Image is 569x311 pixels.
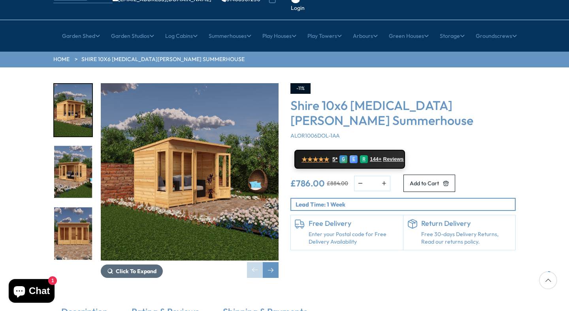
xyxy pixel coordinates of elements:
a: Arbours [353,26,378,46]
span: Reviews [383,156,404,162]
span: Click To Expand [116,268,156,275]
a: Shire 10x6 [MEDICAL_DATA][PERSON_NAME] Summerhouse [81,56,245,63]
a: Garden Shed [62,26,100,46]
span: Add to Cart [410,181,439,186]
div: 3 / 10 [53,207,93,261]
a: Green Houses [389,26,429,46]
span: ★★★★★ [301,156,329,163]
a: Log Cabins [165,26,198,46]
a: Groundscrews [476,26,517,46]
a: Play Towers [307,26,342,46]
div: Previous slide [247,262,263,278]
h6: Return Delivery [421,219,512,228]
a: ★★★★★ 5* G E R 144+ Reviews [294,150,405,169]
div: Next slide [263,262,279,278]
h3: Shire 10x6 [MEDICAL_DATA][PERSON_NAME] Summerhouse [290,98,516,128]
div: 2 / 10 [53,145,93,199]
img: Shire 10x6 Alora Pent Summerhouse [101,83,279,261]
a: Play Houses [262,26,296,46]
p: Free 30-days Delivery Returns, Read our returns policy. [421,231,512,246]
span: ALOR1006DOL-1AA [290,132,340,139]
p: Lead Time: 1 Week [296,200,515,209]
div: -11% [290,83,311,94]
a: Enter your Postal code for Free Delivery Availability [309,231,399,246]
div: R [360,155,368,163]
a: HOME [53,56,70,63]
h6: Free Delivery [309,219,399,228]
inbox-online-store-chat: Shopify online store chat [6,279,57,305]
div: E [350,155,358,163]
div: 1 / 10 [101,83,279,278]
a: Login [291,4,305,12]
a: Summerhouses [209,26,251,46]
span: 144+ [370,156,381,162]
del: £884.00 [327,181,348,186]
a: Storage [440,26,465,46]
img: Alora10x6_GARDEN_RH_LIFE_200x200.jpg [54,146,92,198]
a: Garden Studios [111,26,154,46]
img: Alora10x6_GARDEN_FRONT_200x200.jpg [54,207,92,260]
div: G [339,155,347,163]
div: 1 / 10 [53,83,93,137]
ins: £786.00 [290,179,325,188]
button: Click To Expand [101,264,163,278]
img: Alora10x6_GARDEN_LH_200x200.jpg [54,84,92,136]
button: Add to Cart [403,175,455,192]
